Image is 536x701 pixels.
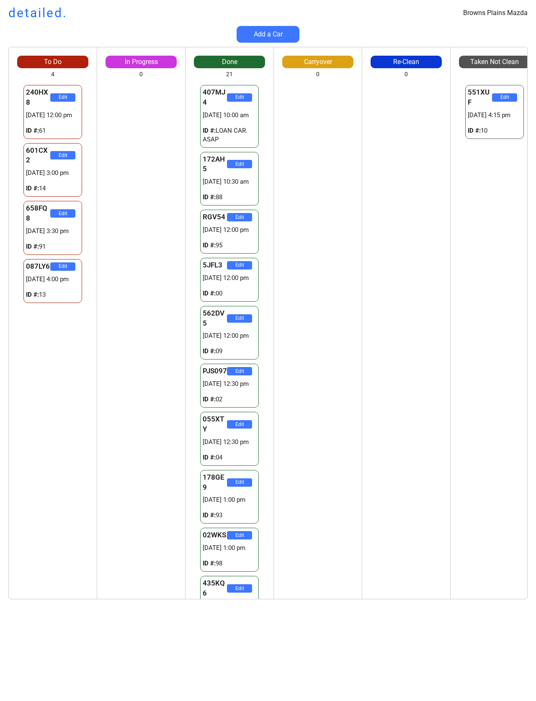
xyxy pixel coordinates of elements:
div: 0 [316,70,320,79]
div: LOAN CAR. ASAP [203,126,256,144]
h1: detailed. [8,4,67,22]
div: 02WKS [203,530,227,540]
strong: ID #: [468,127,481,134]
button: Add a Car [237,26,299,43]
button: Edit [227,261,252,270]
button: Edit [227,314,252,323]
div: In Progress [106,57,177,67]
strong: ID #: [203,127,216,134]
div: 407MJ4 [203,87,227,108]
div: 04 [203,453,256,462]
button: Edit [227,478,252,487]
div: [DATE] 12:00 pm [26,111,80,120]
div: 98 [203,559,256,568]
strong: ID #: [203,511,216,519]
div: [DATE] 3:00 pm [26,169,80,177]
div: Browns Plains Mazda [463,8,528,18]
div: 087LY6 [26,262,50,272]
button: Edit [227,367,252,375]
strong: ID #: [26,127,39,134]
div: 0 [405,70,408,79]
div: 95 [203,241,256,250]
button: Edit [50,93,75,102]
div: 435KQ6 [203,578,227,598]
strong: ID #: [203,290,216,297]
div: 93 [203,511,256,520]
div: PJS097 [203,366,227,376]
div: RGV54 [203,212,227,222]
div: 91 [26,242,80,251]
div: 21 [226,70,233,79]
div: 88 [203,193,256,202]
div: 4 [51,70,54,79]
strong: ID #: [203,241,216,249]
button: Edit [50,262,75,271]
div: 601CX2 [26,146,50,166]
div: 09 [203,347,256,356]
div: Done [194,57,265,67]
button: Edit [227,420,252,429]
div: 13 [26,290,80,299]
div: 178GE9 [203,472,227,493]
strong: ID #: [203,395,216,403]
strong: ID #: [203,193,216,201]
button: Edit [227,93,252,102]
div: 240HX8 [26,87,50,108]
div: Carryover [282,57,353,67]
div: 02 [203,395,256,404]
strong: ID #: [203,454,216,461]
div: Re-Clean [371,57,442,67]
div: 172AH5 [203,154,227,175]
div: 562DV5 [203,308,227,329]
div: Taken Not Clean [459,57,530,67]
div: [DATE] 4:00 pm [26,275,80,284]
button: Edit [492,93,517,102]
div: 551XUF [468,87,492,108]
div: 61 [26,126,80,135]
strong: ID #: [26,243,39,250]
div: [DATE] 4:15 pm [468,111,521,120]
div: [DATE] 1:00 pm [203,496,256,504]
div: [DATE] 12:30 pm [203,438,256,447]
button: Edit [227,213,252,221]
strong: ID #: [203,347,216,355]
div: 14 [26,184,80,193]
button: Edit [227,160,252,168]
button: Edit [50,151,75,159]
div: [DATE] 12:00 pm [203,331,256,340]
div: 0 [139,70,143,79]
button: Edit [227,531,252,539]
div: 10 [468,126,521,135]
strong: ID #: [26,185,39,192]
div: 00 [203,289,256,298]
div: [DATE] 12:30 pm [203,380,256,388]
div: [DATE] 12:00 pm [203,226,256,234]
div: 5JFL3 [203,260,227,270]
button: Edit [50,209,75,218]
button: Edit [227,584,252,593]
div: 658FQ8 [26,203,50,223]
div: [DATE] 3:30 pm [26,227,80,236]
div: [DATE] 10:00 am [203,111,256,120]
div: 055XTY [203,414,227,434]
div: [DATE] 10:30 am [203,177,256,186]
strong: ID #: [26,291,39,298]
div: [DATE] 12:00 pm [203,274,256,282]
div: To Do [17,57,88,67]
strong: ID #: [203,560,216,567]
div: [DATE] 1:00 pm [203,544,256,552]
